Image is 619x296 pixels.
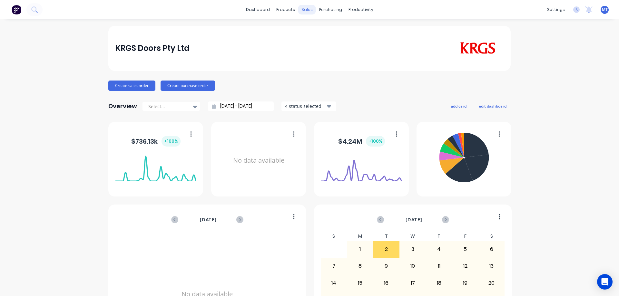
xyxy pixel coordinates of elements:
[200,216,217,223] span: [DATE]
[544,5,568,14] div: settings
[316,5,345,14] div: purchasing
[161,81,215,91] button: Create purchase order
[475,102,511,110] button: edit dashboard
[374,258,399,274] div: 9
[243,5,273,14] a: dashboard
[321,232,347,241] div: S
[321,258,347,274] div: 7
[321,275,347,291] div: 14
[400,241,426,257] div: 3
[345,5,377,14] div: productivity
[285,103,326,110] div: 4 status selected
[458,42,497,54] img: KRGS Doors Pty Ltd
[373,232,400,241] div: T
[374,241,399,257] div: 2
[479,275,505,291] div: 20
[218,130,299,191] div: No data available
[400,275,426,291] div: 17
[479,241,505,257] div: 6
[399,232,426,241] div: W
[374,275,399,291] div: 16
[478,232,505,241] div: S
[131,136,181,147] div: $ 736.13k
[452,275,478,291] div: 19
[162,136,181,147] div: + 100 %
[426,258,452,274] div: 11
[108,81,155,91] button: Create sales order
[273,5,298,14] div: products
[452,232,478,241] div: F
[426,232,452,241] div: T
[366,136,385,147] div: + 100 %
[447,102,471,110] button: add card
[281,101,336,111] button: 4 status selected
[426,275,452,291] div: 18
[347,241,373,257] div: 1
[452,241,478,257] div: 5
[12,5,21,14] img: Factory
[115,42,190,55] div: KRGS Doors Pty Ltd
[452,258,478,274] div: 12
[298,5,316,14] div: sales
[426,241,452,257] div: 4
[347,232,373,241] div: M
[347,258,373,274] div: 8
[479,258,505,274] div: 13
[347,275,373,291] div: 15
[338,136,385,147] div: $ 4.24M
[108,100,137,113] div: Overview
[406,216,422,223] span: [DATE]
[400,258,426,274] div: 10
[597,274,613,290] div: Open Intercom Messenger
[602,7,608,13] span: MT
